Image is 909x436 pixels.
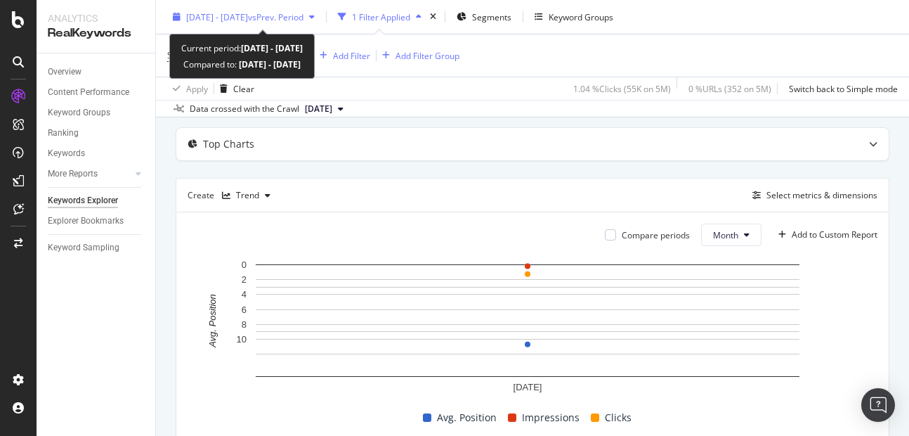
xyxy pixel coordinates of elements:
div: Content Performance [48,85,129,100]
div: Keyword Sampling [48,241,119,255]
div: Apply [186,82,208,94]
div: Trend [236,191,259,200]
text: 0 [242,259,247,270]
div: Select metrics & dimensions [766,189,877,201]
div: Add to Custom Report [792,231,877,239]
span: [DATE] - [DATE] [186,11,248,23]
b: [DATE] - [DATE] [241,42,303,54]
div: times [427,10,439,24]
span: vs Prev. Period [248,11,303,23]
span: Impressions [522,409,580,426]
span: Clicks [605,409,632,426]
text: 2 [242,275,247,286]
svg: A chart. [188,257,867,398]
span: Segments [472,11,511,23]
button: Add Filter [314,47,370,64]
button: Clear [214,77,254,100]
div: Create [188,184,276,207]
b: [DATE] - [DATE] [237,58,301,70]
span: Avg. Position [437,409,497,426]
div: Open Intercom Messenger [861,388,895,422]
a: Keyword Sampling [48,241,145,255]
button: Apply [167,77,208,100]
span: Month [713,229,738,241]
text: 8 [242,319,247,330]
div: Ranking [48,126,79,141]
a: Ranking [48,126,145,141]
div: Keywords [48,146,85,161]
div: Keyword Groups [48,105,110,120]
span: Sitemaps [167,49,204,61]
div: Data crossed with the Crawl [190,103,299,115]
button: [DATE] [299,101,349,117]
a: Keywords Explorer [48,193,145,208]
button: Trend [216,184,276,207]
a: Content Performance [48,85,145,100]
div: 1 Filter Applied [352,11,410,23]
div: Analytics [48,11,144,25]
a: Explorer Bookmarks [48,214,145,229]
text: 10 [237,334,247,345]
text: 6 [242,304,247,315]
div: Add Filter [333,49,370,61]
a: More Reports [48,167,131,181]
text: 4 [242,290,247,300]
div: Explorer Bookmarks [48,214,124,229]
span: 2025 Aug. 4th [305,103,332,115]
div: Add Filter Group [395,49,459,61]
button: Add Filter Group [377,47,459,64]
button: Add to Custom Report [773,224,877,246]
div: More Reports [48,167,98,181]
button: [DATE] - [DATE]vsPrev. Period [167,6,320,28]
button: Keyword Groups [529,6,619,28]
button: Month [701,224,761,246]
a: Keywords [48,146,145,161]
div: Keyword Groups [549,11,613,23]
button: Select metrics & dimensions [747,187,877,204]
div: Keywords Explorer [48,193,118,208]
div: 0 % URLs ( 352 on 5M ) [688,82,771,94]
a: Keyword Groups [48,105,145,120]
div: Current period: [181,40,303,56]
div: Overview [48,65,81,79]
text: [DATE] [514,382,542,392]
div: Compared to: [183,56,301,72]
div: Switch back to Simple mode [789,82,898,94]
button: 1 Filter Applied [332,6,427,28]
div: Compare periods [622,229,690,241]
text: Avg. Position [207,294,218,348]
a: Overview [48,65,145,79]
div: 1.04 % Clicks ( 55K on 5M ) [573,82,671,94]
div: RealKeywords [48,25,144,41]
div: Top Charts [203,137,254,151]
div: Clear [233,82,254,94]
button: Segments [451,6,517,28]
button: Switch back to Simple mode [783,77,898,100]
